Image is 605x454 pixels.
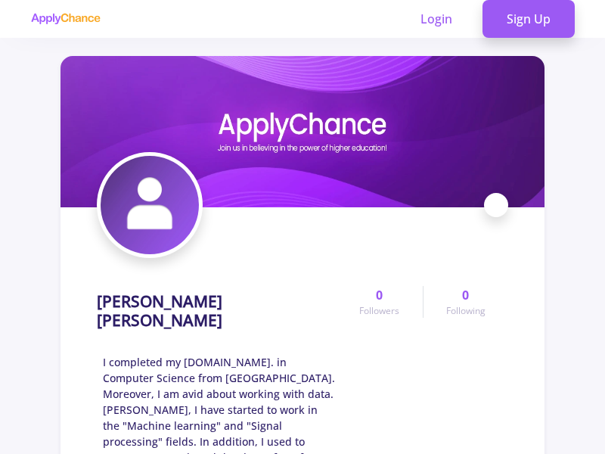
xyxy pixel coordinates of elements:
a: 0Followers [337,286,422,318]
span: Following [446,304,486,318]
span: 0 [376,286,383,304]
span: 0 [462,286,469,304]
h1: [PERSON_NAME] [PERSON_NAME] [97,292,337,330]
span: Followers [359,304,399,318]
a: 0Following [423,286,508,318]
img: Omid Reza Heidariavatar [101,156,199,254]
img: applychance logo text only [30,13,101,25]
img: Omid Reza Heidaricover image [60,56,544,207]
